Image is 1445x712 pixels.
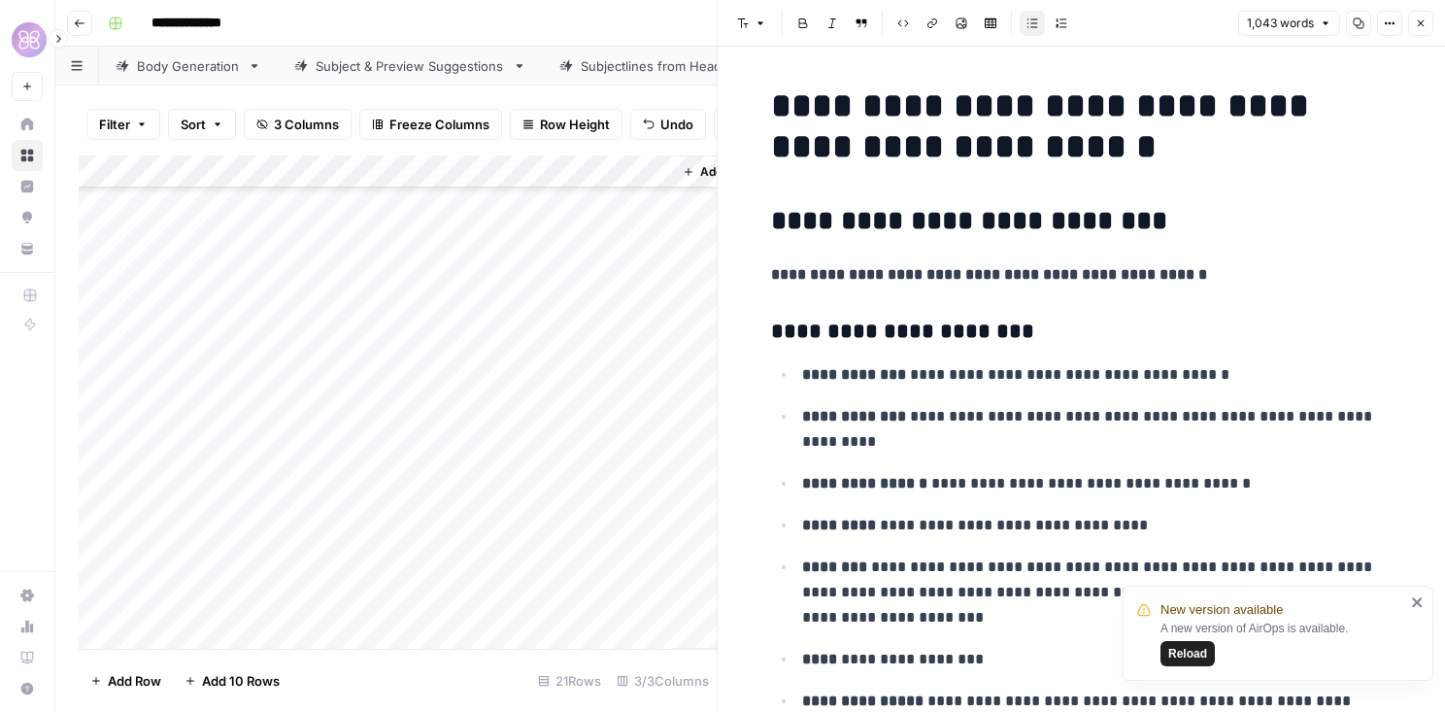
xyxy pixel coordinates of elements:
button: Add Column [675,159,776,185]
span: Filter [99,115,130,134]
a: Usage [12,611,43,642]
span: Add Column [700,163,768,181]
span: 3 Columns [274,115,339,134]
span: 1,043 words [1247,15,1314,32]
button: Add Row [79,665,173,696]
button: 1,043 words [1238,11,1340,36]
div: 21 Rows [530,665,609,696]
span: Sort [181,115,206,134]
a: Home [12,109,43,140]
button: Row Height [510,109,622,140]
button: Workspace: HoneyLove [12,16,43,64]
span: Undo [660,115,693,134]
a: Your Data [12,233,43,264]
div: Subject & Preview Suggestions [316,56,505,76]
div: Subjectlines from Header + Copy [581,56,783,76]
span: Add Row [108,671,161,691]
span: Freeze Columns [389,115,489,134]
div: Body Generation [137,56,240,76]
button: Undo [630,109,706,140]
img: HoneyLove Logo [12,22,47,57]
button: Add 10 Rows [173,665,291,696]
a: Opportunities [12,202,43,233]
button: Freeze Columns [359,109,502,140]
a: Browse [12,140,43,171]
button: Sort [168,109,236,140]
div: A new version of AirOps is available. [1160,620,1405,666]
button: close [1411,594,1425,610]
span: New version available [1160,600,1283,620]
a: Insights [12,171,43,202]
a: Subject & Preview Suggestions [278,47,543,85]
span: Reload [1168,645,1207,662]
button: Help + Support [12,673,43,704]
button: Reload [1160,641,1215,666]
a: Learning Hub [12,642,43,673]
a: Body Generation [99,47,278,85]
a: Settings [12,580,43,611]
button: 3 Columns [244,109,352,140]
button: Filter [86,109,160,140]
span: Row Height [540,115,610,134]
a: Subjectlines from Header + Copy [543,47,821,85]
div: 3/3 Columns [609,665,717,696]
span: Add 10 Rows [202,671,280,691]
